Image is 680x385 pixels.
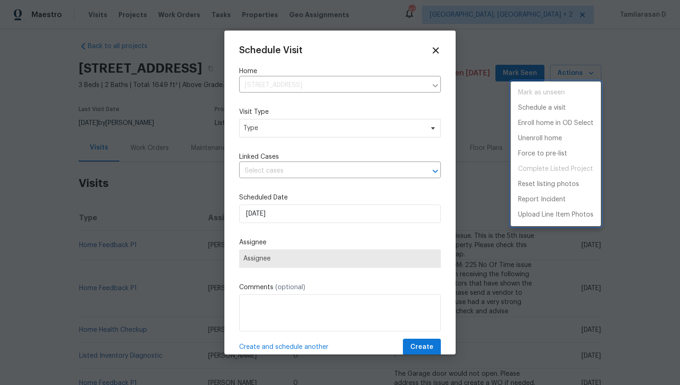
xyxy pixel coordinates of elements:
[518,195,566,205] p: Report Incident
[518,118,593,128] p: Enroll home in OD Select
[511,161,601,177] span: Project is already completed
[518,149,567,159] p: Force to pre-list
[518,210,593,220] p: Upload Line Item Photos
[518,180,579,189] p: Reset listing photos
[518,103,566,113] p: Schedule a visit
[518,134,562,143] p: Unenroll home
